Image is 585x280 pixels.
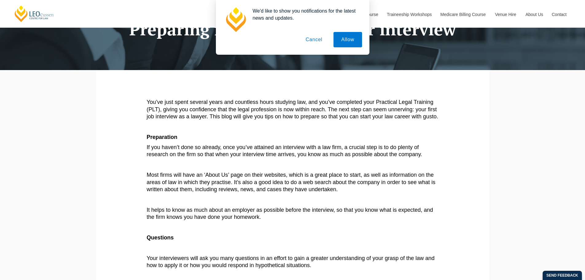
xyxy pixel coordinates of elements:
span: Your interviewers will ask you many questions in an effort to gain a greater understanding of you... [147,255,435,268]
span: Most firms will have an ‘About Us’ page on their websites, which is a great place to start, as we... [147,172,435,192]
img: notification icon [223,7,248,32]
span: If you haven’t done so already, once you’ve attained an interview with a law firm, a crucial step... [147,144,422,157]
div: We'd like to show you notifications for the latest news and updates. [248,7,362,22]
b: Questions [147,235,174,241]
b: Preparation [147,134,177,140]
button: Allow [333,32,362,47]
span: It helps to know as much about an employer as possible before the interview, so that you know wha... [147,207,433,220]
span: You’ve just spent several years and countless hours studying law, and you’ve completed your Pract... [147,99,438,120]
button: Cancel [298,32,330,47]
